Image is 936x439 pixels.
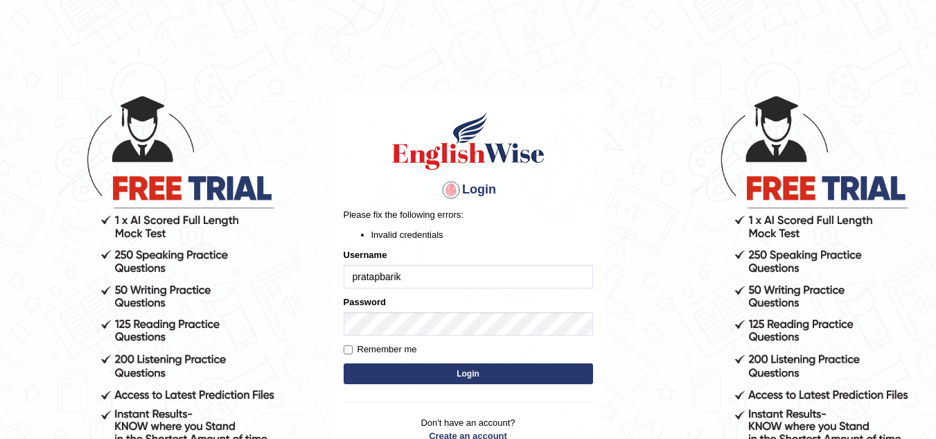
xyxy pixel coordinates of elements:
h4: Login [344,179,593,201]
p: Please fix the following errors: [344,208,593,221]
button: Login [344,363,593,384]
label: Username [344,248,387,261]
label: Password [344,295,386,309]
li: Invalid credentials [371,228,593,241]
label: Remember me [344,343,417,356]
img: Logo of English Wise sign in for intelligent practice with AI [389,110,547,172]
input: Remember me [344,345,353,354]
